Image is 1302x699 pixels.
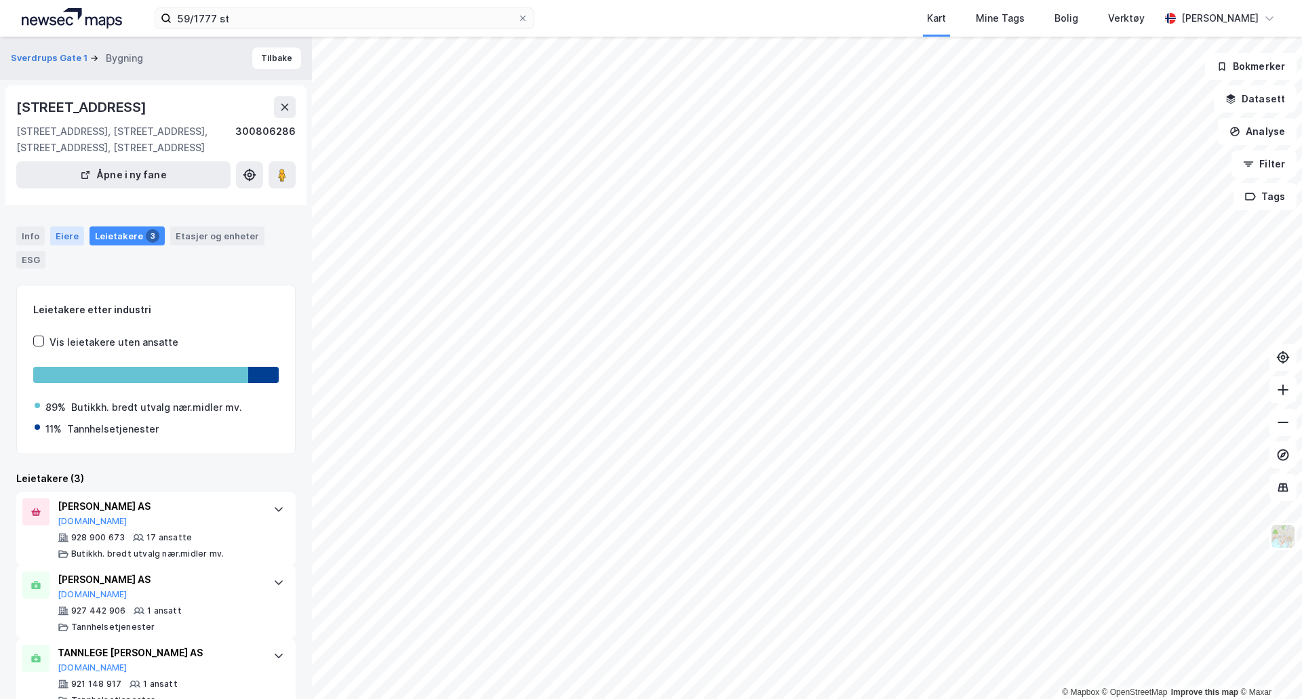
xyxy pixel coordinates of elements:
[235,123,296,156] div: 300806286
[58,516,127,527] button: [DOMAIN_NAME]
[106,50,143,66] div: Bygning
[1234,634,1302,699] iframe: Chat Widget
[176,230,259,242] div: Etasjer og enheter
[976,10,1025,26] div: Mine Tags
[33,302,279,318] div: Leietakere etter industri
[1181,10,1259,26] div: [PERSON_NAME]
[71,679,121,690] div: 921 148 917
[71,532,125,543] div: 928 900 673
[16,161,231,188] button: Åpne i ny fane
[58,645,260,661] div: TANNLEGE [PERSON_NAME] AS
[58,662,127,673] button: [DOMAIN_NAME]
[67,421,159,437] div: Tannhelsetjenester
[16,471,296,487] div: Leietakere (3)
[16,96,149,118] div: [STREET_ADDRESS]
[11,52,90,65] button: Sverdrups Gate 1
[1205,53,1297,80] button: Bokmerker
[146,532,192,543] div: 17 ansatte
[71,399,242,416] div: Butikkh. bredt utvalg nær.midler mv.
[147,605,182,616] div: 1 ansatt
[16,226,45,245] div: Info
[50,334,178,351] div: Vis leietakere uten ansatte
[1054,10,1078,26] div: Bolig
[50,226,84,245] div: Eiere
[1171,687,1238,697] a: Improve this map
[1102,687,1168,697] a: OpenStreetMap
[1108,10,1145,26] div: Verktøy
[45,421,62,437] div: 11%
[90,226,165,245] div: Leietakere
[71,605,125,616] div: 927 442 906
[1234,183,1297,210] button: Tags
[16,123,235,156] div: [STREET_ADDRESS], [STREET_ADDRESS], [STREET_ADDRESS], [STREET_ADDRESS]
[1234,634,1302,699] div: Kontrollprogram for chat
[22,8,122,28] img: logo.a4113a55bc3d86da70a041830d287a7e.svg
[1062,687,1099,697] a: Mapbox
[58,572,260,588] div: [PERSON_NAME] AS
[71,622,155,633] div: Tannhelsetjenester
[1270,523,1296,549] img: Z
[45,399,66,416] div: 89%
[143,679,178,690] div: 1 ansatt
[1214,85,1297,113] button: Datasett
[58,498,260,515] div: [PERSON_NAME] AS
[71,548,224,559] div: Butikkh. bredt utvalg nær.midler mv.
[1218,118,1297,145] button: Analyse
[16,251,45,268] div: ESG
[252,47,301,69] button: Tilbake
[146,229,159,243] div: 3
[927,10,946,26] div: Kart
[1231,151,1297,178] button: Filter
[172,8,517,28] input: Søk på adresse, matrikkel, gårdeiere, leietakere eller personer
[58,589,127,600] button: [DOMAIN_NAME]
